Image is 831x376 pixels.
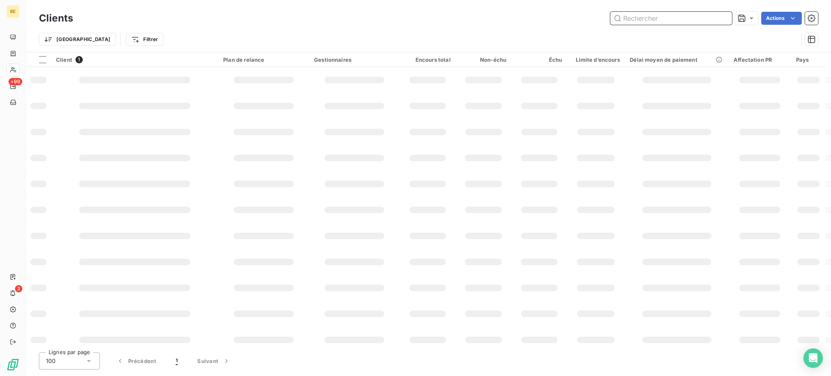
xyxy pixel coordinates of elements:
div: BE [6,5,19,18]
span: 1 [75,56,83,63]
button: Filtrer [126,33,163,46]
div: Gestionnaires [314,56,395,63]
span: 100 [46,357,56,365]
img: Logo LeanPay [6,358,19,371]
span: +99 [9,78,22,85]
a: +99 [6,80,19,93]
span: Client [56,56,72,63]
button: Précédent [106,352,166,370]
div: Délai moyen de paiement [630,56,724,63]
span: 3 [15,285,22,292]
div: Limite d’encours [572,56,620,63]
button: 1 [166,352,187,370]
div: Encours total [405,56,450,63]
div: Plan de relance [223,56,304,63]
button: Actions [761,12,802,25]
div: Pays [796,56,821,63]
div: Échu [516,56,562,63]
h3: Clients [39,11,73,26]
div: Affectation PR [734,56,786,63]
input: Rechercher [610,12,732,25]
div: Open Intercom Messenger [803,348,823,368]
button: [GEOGRAPHIC_DATA] [39,33,116,46]
div: Non-échu [461,56,506,63]
span: 1 [176,357,178,365]
button: Suivant [187,352,240,370]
